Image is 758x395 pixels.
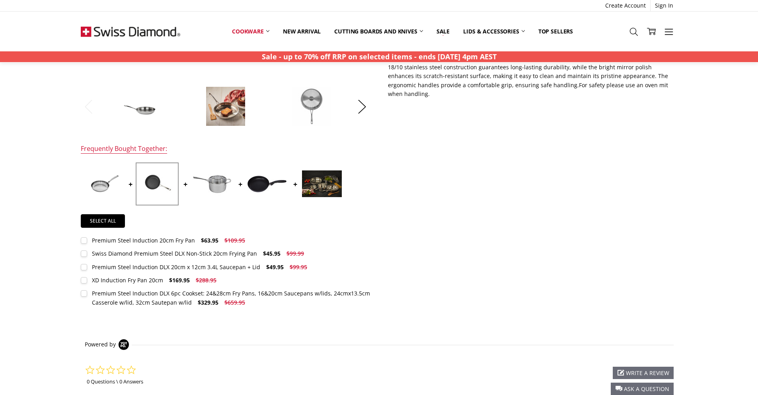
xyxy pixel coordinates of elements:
span: 18/10 stainless steel construction guarantees long-lasting durability, while the bright mirror po... [388,63,668,89]
a: 0 Questions \ 0 Answers [87,378,143,385]
span: $49.95 [266,263,284,271]
div: ask a question [611,383,674,395]
span: $45.95 [263,250,281,257]
div: Premium Steel Induction DLX 6pc Cookset: 24&28cm Fry Pans, 16&20cm Saucepans w/lids, 24cmx13.5cm ... [92,289,370,306]
button: Previous [81,94,97,119]
img: Swiss Diamond Premium Steel DLX Non-Stick 20cm Frying Pan [137,164,177,204]
span: Powered by [85,341,116,348]
span: $169.95 [169,276,190,284]
img: Free Shipping On Every Order [81,12,180,51]
img: XD Induction Fry Pan 20cm [247,176,287,192]
span: $99.95 [290,263,307,271]
button: Next [354,94,370,119]
a: Cookware [225,23,276,40]
img: Premium Steel DLX 6 pc cookware set [302,170,342,197]
img: Premium Steel Induction 20cm Fry Pan [82,170,122,197]
span: ask a question [624,385,669,393]
a: Sale [430,23,456,40]
img: Premium Steel DLX - 8" (20cm) Stainless Steel Fry Pan | Swiss Diamond [120,86,160,126]
div: Swiss Diamond Premium Steel DLX Non-Stick 20cm Frying Pan [92,250,257,257]
div: XD Induction Fry Pan 20cm [92,276,163,284]
a: Cutting boards and knives [327,23,430,40]
div: Frequently Bought Together: [81,145,167,154]
span: $99.99 [286,250,304,257]
span: write a review [626,369,669,377]
img: Premium Steel DLX - 3.4 Litre (8") Stainless Steel Saucepan + Lid | Swiss Diamond [192,164,232,204]
span: $659.95 [224,299,245,306]
span: $63.95 [201,237,218,244]
span: $288.95 [196,276,216,284]
a: Select all [81,214,125,228]
strong: Sale - up to 70% off RRP on selected items - ends [DATE] 4pm AEST [262,52,497,61]
div: Premium Steel Induction 20cm Fry Pan [92,237,195,244]
div: write a review [613,367,674,379]
a: New arrival [276,23,327,40]
span: $109.95 [224,237,245,244]
img: Premium Steel DLX - 8" (20cm) Stainless Steel Fry Pan | Swiss Diamond [292,86,331,126]
a: Lids & Accessories [456,23,531,40]
div: Premium Steel Induction DLX 20cm x 12cm 3.4L Saucepan + Lid [92,263,260,271]
a: Top Sellers [532,23,580,40]
span: $329.95 [198,299,218,306]
img: Premium Steel DLX - 8" (20cm) Stainless Steel Fry Pan | Swiss Diamond [206,86,246,126]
